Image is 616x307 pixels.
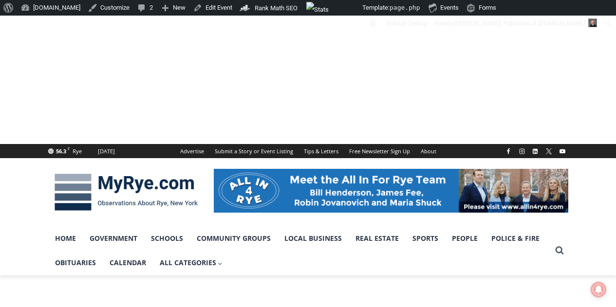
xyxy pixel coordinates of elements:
[103,251,153,275] a: Calendar
[255,4,298,12] span: Rank Math SEO
[551,242,568,259] button: View Search Form
[73,147,82,156] div: Rye
[344,144,415,158] a: Free Newsletter Sign Up
[543,145,555,157] a: X
[209,144,299,158] a: Submit a Story or Event Listing
[557,145,568,157] a: YouTube
[485,226,546,251] a: Police & Fire
[83,226,144,251] a: Government
[190,226,278,251] a: Community Groups
[529,145,541,157] a: Linkedin
[383,16,430,31] a: Turn on Custom Sidebars explain mode.
[98,147,115,156] div: [DATE]
[390,4,420,11] span: page.php
[415,144,442,158] a: About
[214,169,568,213] img: All in for Rye
[406,226,445,251] a: Sports
[445,226,485,251] a: People
[430,16,601,31] a: Howdy,
[48,226,83,251] a: Home
[48,251,103,275] a: Obituaries
[48,167,204,217] img: MyRye.com
[516,145,528,157] a: Instagram
[175,144,209,158] a: Advertise
[48,226,551,275] nav: Primary Navigation
[306,2,361,14] img: Views over 48 hours. Click for more Jetpack Stats.
[68,146,70,151] span: F
[160,257,223,268] span: All Categories
[175,144,442,158] nav: Secondary Navigation
[56,147,66,155] span: 56.3
[278,226,349,251] a: Local Business
[153,251,230,275] a: All Categories
[144,226,190,251] a: Schools
[503,145,514,157] a: Facebook
[454,19,585,27] span: [PERSON_NAME], Publisher of [DOMAIN_NAME]
[349,226,406,251] a: Real Estate
[299,144,344,158] a: Tips & Letters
